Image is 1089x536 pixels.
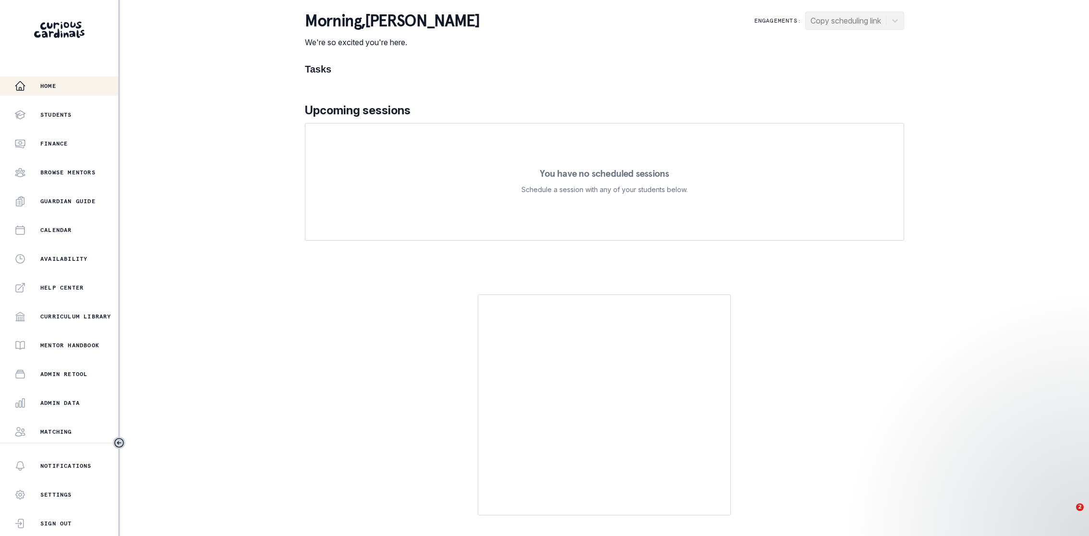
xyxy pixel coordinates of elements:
p: You have no scheduled sessions [540,169,669,178]
p: Sign Out [40,520,72,527]
p: morning , [PERSON_NAME] [305,12,479,31]
p: Admin Retool [40,370,87,378]
iframe: Intercom live chat [1056,503,1079,526]
p: Engagements: [754,17,801,24]
p: Schedule a session with any of your students below. [521,184,688,195]
p: Home [40,82,56,90]
p: Guardian Guide [40,197,96,205]
p: Matching [40,428,72,436]
p: Students [40,111,72,119]
img: Curious Cardinals Logo [34,22,85,38]
p: Help Center [40,284,84,292]
p: Upcoming sessions [305,102,904,119]
button: Toggle sidebar [113,437,125,449]
p: Admin Data [40,399,80,407]
p: Availability [40,255,87,263]
p: Calendar [40,226,72,234]
p: Finance [40,140,68,147]
p: We're so excited you're here. [305,37,479,48]
span: 2 [1076,503,1084,511]
p: Mentor Handbook [40,341,99,349]
p: Browse Mentors [40,169,96,176]
p: Curriculum Library [40,313,111,320]
p: Notifications [40,462,92,470]
p: Settings [40,491,72,499]
h1: Tasks [305,63,904,75]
